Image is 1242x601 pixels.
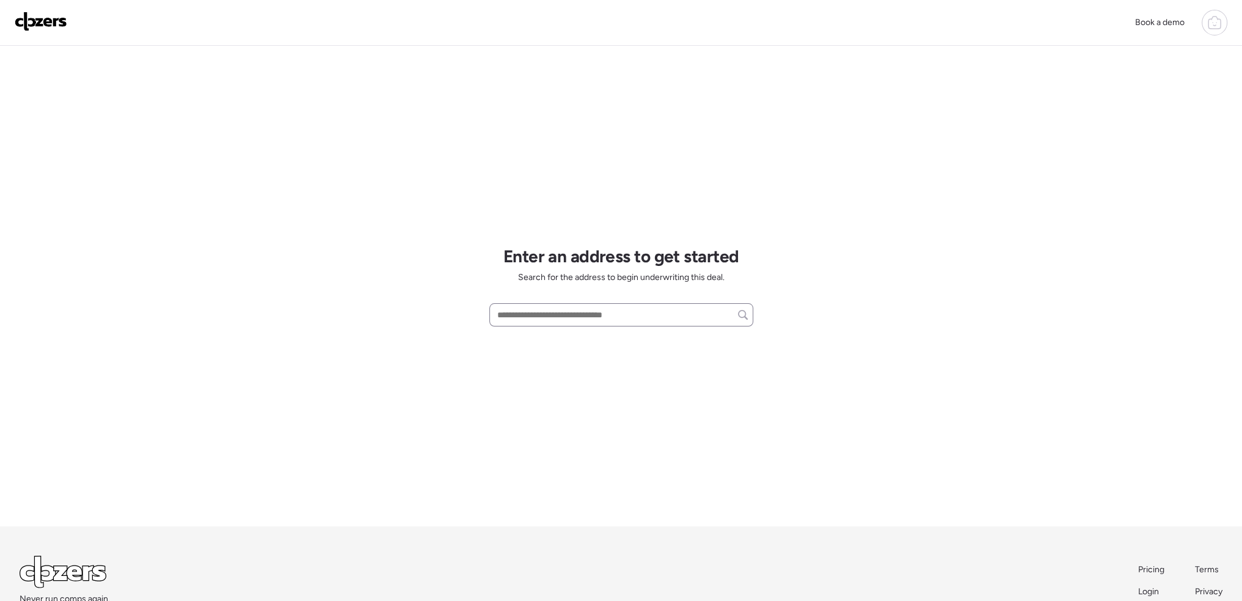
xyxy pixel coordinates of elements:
h1: Enter an address to get started [503,246,739,267]
a: Login [1138,586,1166,598]
span: Search for the address to begin underwriting this deal. [517,271,724,284]
span: Book a demo [1135,17,1185,28]
span: Privacy [1195,586,1222,597]
span: Terms [1195,564,1219,575]
a: Pricing [1138,564,1166,576]
span: Login [1138,586,1159,597]
a: Terms [1195,564,1222,576]
img: Logo [15,12,67,31]
span: Pricing [1138,564,1164,575]
img: Logo Light [20,556,106,588]
a: Privacy [1195,586,1222,598]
